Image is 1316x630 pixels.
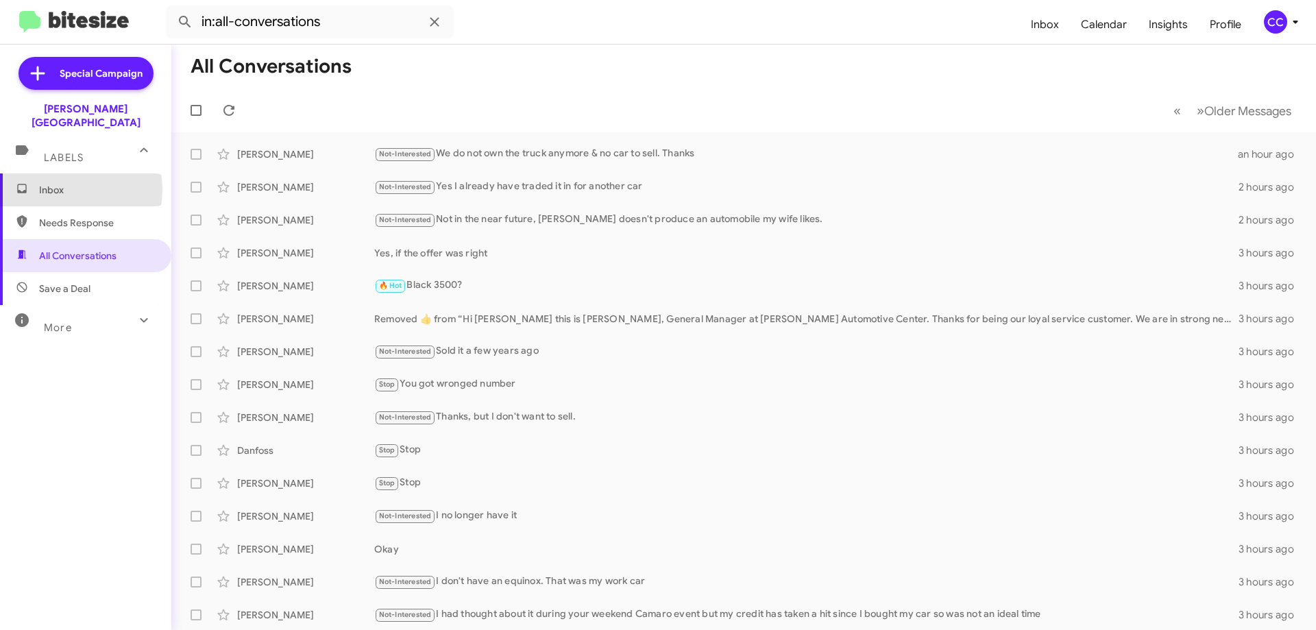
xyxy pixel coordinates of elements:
[1239,246,1305,260] div: 3 hours ago
[191,56,352,77] h1: All Conversations
[374,542,1239,556] div: Okay
[237,246,374,260] div: [PERSON_NAME]
[1189,97,1300,125] button: Next
[1252,10,1301,34] button: CC
[379,511,432,520] span: Not-Interested
[379,149,432,158] span: Not-Interested
[19,57,154,90] a: Special Campaign
[237,213,374,227] div: [PERSON_NAME]
[39,249,117,263] span: All Conversations
[379,413,432,422] span: Not-Interested
[374,246,1239,260] div: Yes, if the offer was right
[237,147,374,161] div: [PERSON_NAME]
[374,574,1239,590] div: I don't have an equinox. That was my work car
[1173,102,1181,119] span: «
[374,607,1239,622] div: I had thought about it during your weekend Camaro event but my credit has taken a hit since I bou...
[379,446,395,455] span: Stop
[1239,180,1305,194] div: 2 hours ago
[237,509,374,523] div: [PERSON_NAME]
[1239,279,1305,293] div: 3 hours ago
[374,508,1239,524] div: I no longer have it
[1264,10,1287,34] div: CC
[1239,411,1305,424] div: 3 hours ago
[374,376,1239,392] div: You got wronged number
[1239,213,1305,227] div: 2 hours ago
[1138,5,1199,45] a: Insights
[1020,5,1070,45] a: Inbox
[1239,444,1305,457] div: 3 hours ago
[379,380,395,389] span: Stop
[44,152,84,164] span: Labels
[39,183,156,197] span: Inbox
[374,442,1239,458] div: Stop
[379,182,432,191] span: Not-Interested
[374,278,1239,293] div: Black 3500?
[379,478,395,487] span: Stop
[237,608,374,622] div: [PERSON_NAME]
[379,281,402,290] span: 🔥 Hot
[237,312,374,326] div: [PERSON_NAME]
[379,610,432,619] span: Not-Interested
[166,5,454,38] input: Search
[1204,104,1291,119] span: Older Messages
[1239,378,1305,391] div: 3 hours ago
[1239,542,1305,556] div: 3 hours ago
[1070,5,1138,45] a: Calendar
[1199,5,1252,45] a: Profile
[374,312,1239,326] div: Removed ‌👍‌ from “ Hi [PERSON_NAME] this is [PERSON_NAME], General Manager at [PERSON_NAME] Autom...
[237,180,374,194] div: [PERSON_NAME]
[1238,147,1305,161] div: an hour ago
[39,216,156,230] span: Needs Response
[1239,575,1305,589] div: 3 hours ago
[379,347,432,356] span: Not-Interested
[1239,476,1305,490] div: 3 hours ago
[237,411,374,424] div: [PERSON_NAME]
[374,179,1239,195] div: Yes I already have traded it in for another car
[1239,312,1305,326] div: 3 hours ago
[237,575,374,589] div: [PERSON_NAME]
[1166,97,1300,125] nav: Page navigation example
[374,409,1239,425] div: Thanks, but I don't want to sell.
[237,444,374,457] div: Danfoss
[374,475,1239,491] div: Stop
[374,212,1239,228] div: Not in the near future, [PERSON_NAME] doesn't produce an automobile my wife likes.
[1239,509,1305,523] div: 3 hours ago
[379,577,432,586] span: Not-Interested
[237,476,374,490] div: [PERSON_NAME]
[374,343,1239,359] div: Sold it a few years ago
[237,345,374,359] div: [PERSON_NAME]
[237,542,374,556] div: [PERSON_NAME]
[39,282,90,295] span: Save a Deal
[237,378,374,391] div: [PERSON_NAME]
[1165,97,1189,125] button: Previous
[374,146,1238,162] div: We do not own the truck anymore & no car to sell. Thanks
[237,279,374,293] div: [PERSON_NAME]
[44,322,72,334] span: More
[1239,608,1305,622] div: 3 hours ago
[60,66,143,80] span: Special Campaign
[1239,345,1305,359] div: 3 hours ago
[1197,102,1204,119] span: »
[379,215,432,224] span: Not-Interested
